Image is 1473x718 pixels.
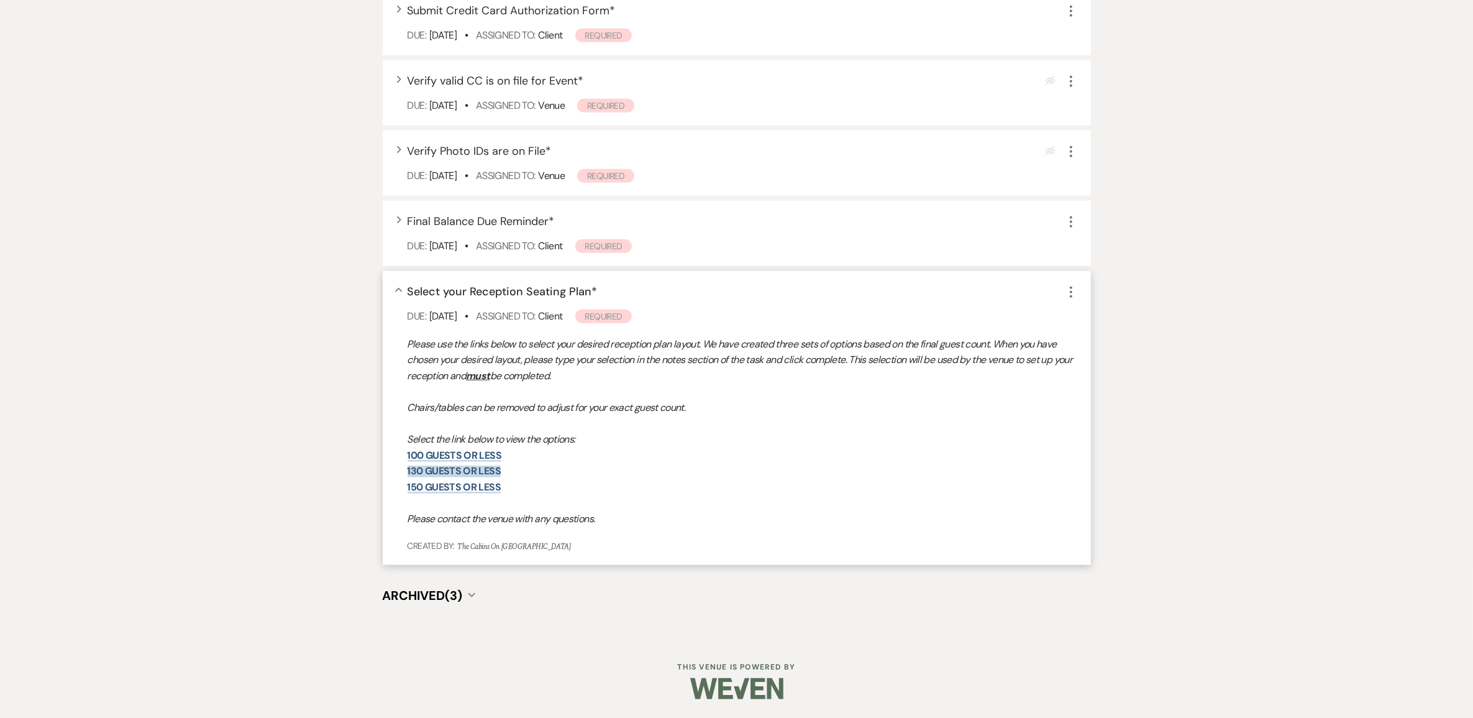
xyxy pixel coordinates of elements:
[408,284,598,299] span: Select your Reception Seating Plan *
[429,29,457,42] span: [DATE]
[408,286,598,297] button: Select your Reception Seating Plan*
[408,431,1079,448] p: Select the link below to view the options:
[408,99,426,112] span: Due:
[383,587,463,604] span: Archived (3)
[538,310,562,323] span: Client
[408,449,501,462] a: 100 guests or less
[538,29,562,42] span: Client
[408,169,426,182] span: Due:
[538,169,565,182] span: Venue
[408,216,555,227] button: Final Balance Due Reminder*
[429,169,457,182] span: [DATE]
[408,75,584,86] button: Verify valid CC is on file for Event*
[408,73,584,88] span: Verify valid CC is on file for Event *
[476,99,535,112] span: Assigned To:
[476,310,535,323] span: Assigned To:
[429,310,457,323] span: [DATE]
[575,29,632,42] span: Required
[408,144,552,159] span: Verify Photo IDs are on File *
[408,29,426,42] span: Due:
[457,541,570,553] span: The Cabins on [GEOGRAPHIC_DATA]
[408,481,501,494] a: 150 guests or less
[575,239,632,253] span: Required
[476,239,535,252] span: Assigned To:
[465,310,468,323] b: •
[690,667,783,711] img: Weven Logo
[575,310,632,323] span: Required
[476,29,535,42] span: Assigned To:
[408,214,555,229] span: Final Balance Due Reminder *
[408,464,501,477] a: 130 guests or less
[408,239,426,252] span: Due:
[429,99,457,112] span: [DATE]
[408,540,455,551] span: Created By:
[408,145,552,157] button: Verify Photo IDs are on File*
[408,400,1079,416] p: Chairs/tables can be removed to adjust for your exact guest count.
[577,169,634,183] span: Required
[408,511,1079,527] p: Please contact the venue with any questions.
[383,589,475,602] button: Archived(3)
[408,5,616,16] button: Submit Credit Card Authorization Form*
[408,310,426,323] span: Due:
[476,169,535,182] span: Assigned To:
[465,99,468,112] b: •
[465,169,468,182] b: •
[465,239,468,252] b: •
[408,336,1079,384] p: Please use the links below to select your desired reception plan layout. We have created three se...
[538,99,565,112] span: Venue
[577,99,634,113] span: Required
[465,29,468,42] b: •
[429,239,457,252] span: [DATE]
[538,239,562,252] span: Client
[466,369,490,382] u: must
[408,3,616,18] span: Submit Credit Card Authorization Form *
